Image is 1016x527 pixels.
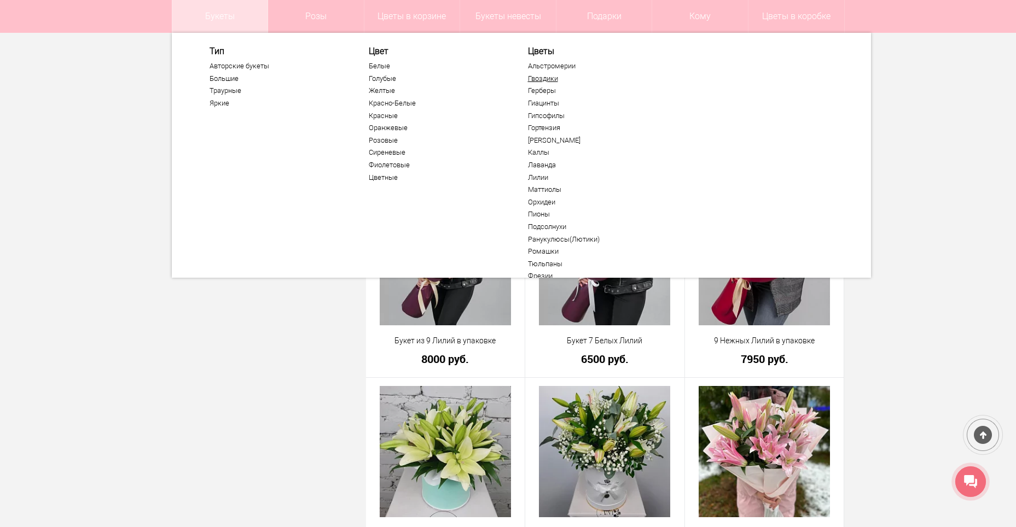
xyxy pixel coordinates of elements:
[369,99,503,108] a: Красно-Белые
[528,222,663,231] a: Подсолнухи
[369,46,503,56] span: Цвет
[528,124,663,132] a: Гортензия
[369,124,503,132] a: Оранжевые
[699,386,830,517] img: Букет из 5 ярких лилий
[528,46,663,56] a: Цветы
[369,86,503,95] a: Желтые
[369,136,503,145] a: Розовые
[528,210,663,219] a: Пионы
[692,353,837,365] a: 7950 руб.
[369,148,503,157] a: Сиреневые
[528,161,663,169] a: Лаванда
[369,74,503,83] a: Голубые
[528,235,663,244] a: Ранукулюсы(Лютики)
[380,386,511,517] img: Композиция с лилией в коробке
[528,185,663,194] a: Маттиолы
[539,386,670,517] img: Композиция в коробке с лилией и гипсофилой
[210,99,344,108] a: Яркие
[373,335,518,347] a: Букет из 9 Лилий в упаковке
[369,62,503,71] a: Белые
[528,112,663,120] a: Гипсофилы
[528,148,663,157] a: Каллы
[528,62,663,71] a: Альстромерии
[528,198,663,207] a: Орхидеи
[528,272,663,280] a: Фрезии
[528,173,663,182] a: Лилии
[528,260,663,268] a: Тюльпаны
[369,112,503,120] a: Красные
[528,86,663,95] a: Герберы
[210,46,344,56] span: Тип
[692,335,837,347] a: 9 Нежных Лилий в упаковке
[528,99,663,108] a: Гиацинты
[532,353,677,365] a: 6500 руб.
[369,161,503,169] a: Фиолетовые
[528,74,663,83] a: Гвоздики
[532,335,677,347] a: Букет 7 Белых Лилий
[369,173,503,182] a: Цветные
[373,353,518,365] a: 8000 руб.
[210,86,344,95] a: Траурные
[528,247,663,256] a: Ромашки
[210,74,344,83] a: Большие
[210,62,344,71] a: Авторские букеты
[528,136,663,145] a: [PERSON_NAME]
